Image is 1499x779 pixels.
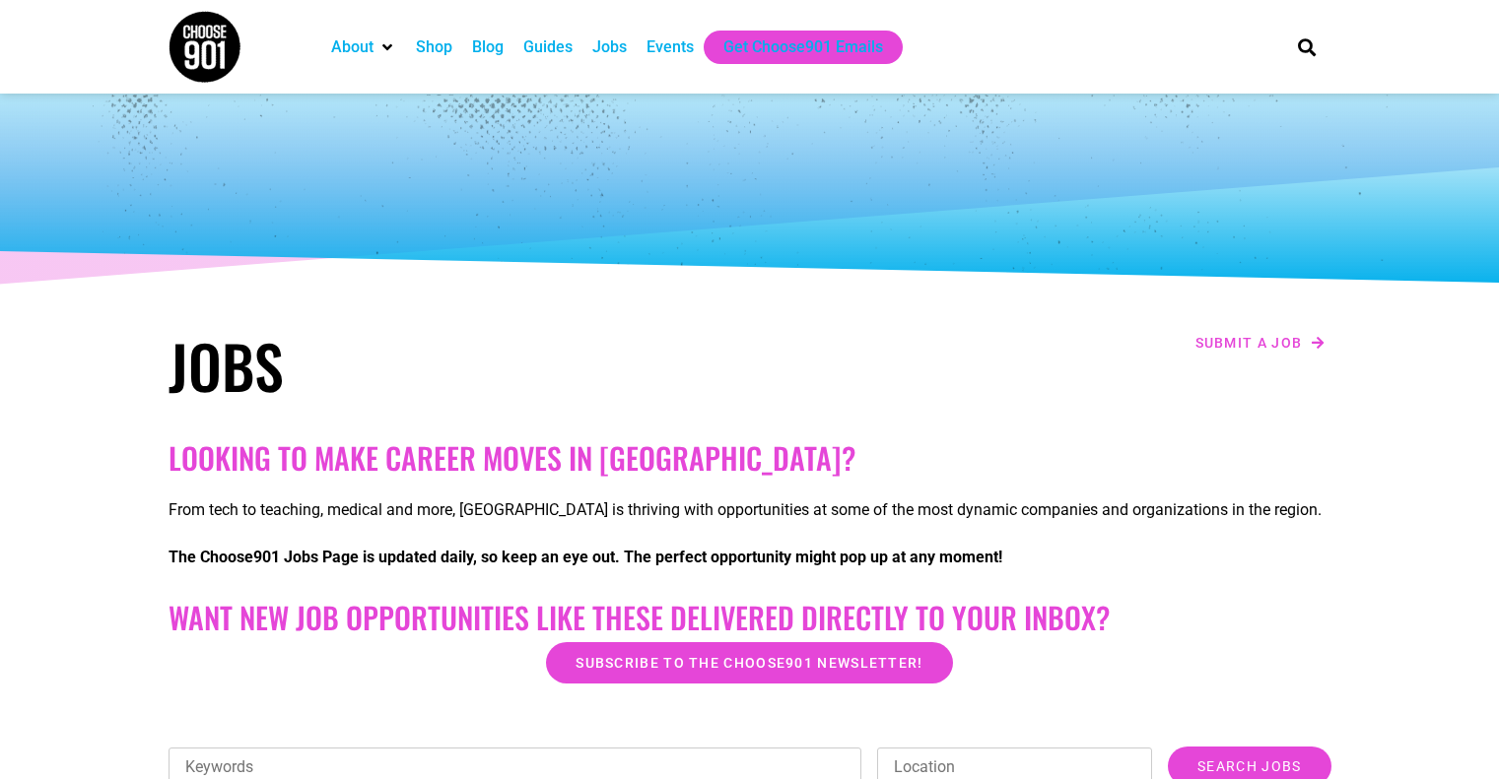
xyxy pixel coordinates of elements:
[523,35,573,59] a: Guides
[169,330,740,401] h1: Jobs
[592,35,627,59] a: Jobs
[169,548,1002,566] strong: The Choose901 Jobs Page is updated daily, so keep an eye out. The perfect opportunity might pop u...
[321,31,406,64] div: About
[1290,31,1323,63] div: Search
[723,35,883,59] a: Get Choose901 Emails
[1195,336,1303,350] span: Submit a job
[416,35,452,59] a: Shop
[576,656,922,670] span: Subscribe to the Choose901 newsletter!
[169,440,1331,476] h2: Looking to make career moves in [GEOGRAPHIC_DATA]?
[169,498,1331,522] p: From tech to teaching, medical and more, [GEOGRAPHIC_DATA] is thriving with opportunities at some...
[331,35,374,59] a: About
[472,35,504,59] a: Blog
[1190,330,1331,356] a: Submit a job
[647,35,694,59] a: Events
[169,600,1331,635] h2: Want New Job Opportunities like these Delivered Directly to your Inbox?
[546,642,952,683] a: Subscribe to the Choose901 newsletter!
[321,31,1263,64] nav: Main nav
